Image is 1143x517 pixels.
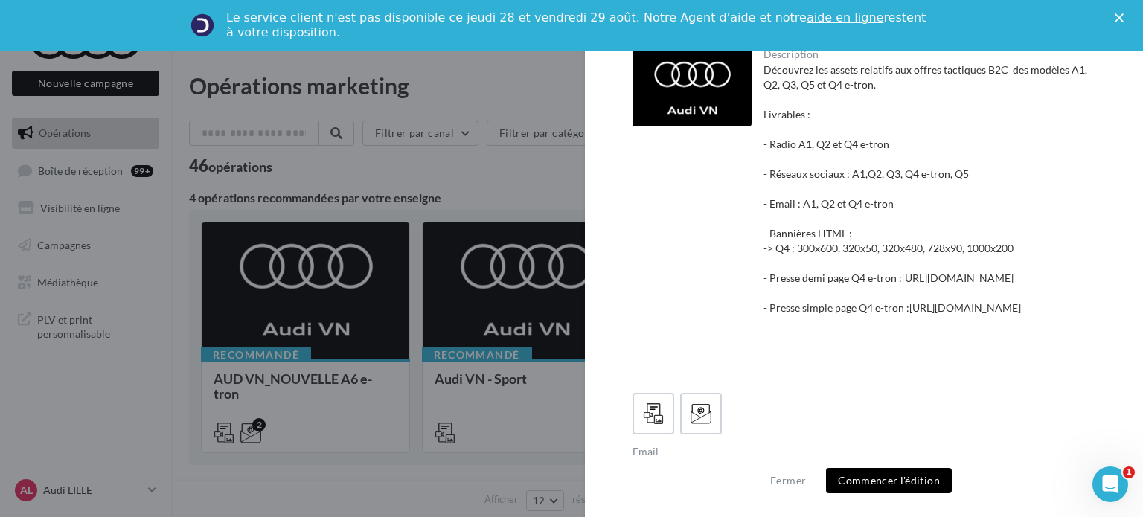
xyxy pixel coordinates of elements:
[1115,13,1130,22] div: Fermer
[826,468,952,493] button: Commencer l'édition
[902,272,1014,284] a: [URL][DOMAIN_NAME]
[807,10,883,25] a: aide en ligne
[633,446,864,457] div: Email
[764,472,812,489] button: Fermer
[909,301,1021,314] a: [URL][DOMAIN_NAME]
[1123,466,1135,478] span: 1
[763,62,1096,375] div: Découvrez les assets relatifs aux offres tactiques B2C des modèles A1, Q2, Q3, Q5 et Q4 e-tron. L...
[1092,466,1128,502] iframe: Intercom live chat
[190,13,214,37] img: Profile image for Service-Client
[763,49,1096,60] div: Description
[226,10,929,40] div: Le service client n'est pas disponible ce jeudi 28 et vendredi 29 août. Notre Agent d'aide et not...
